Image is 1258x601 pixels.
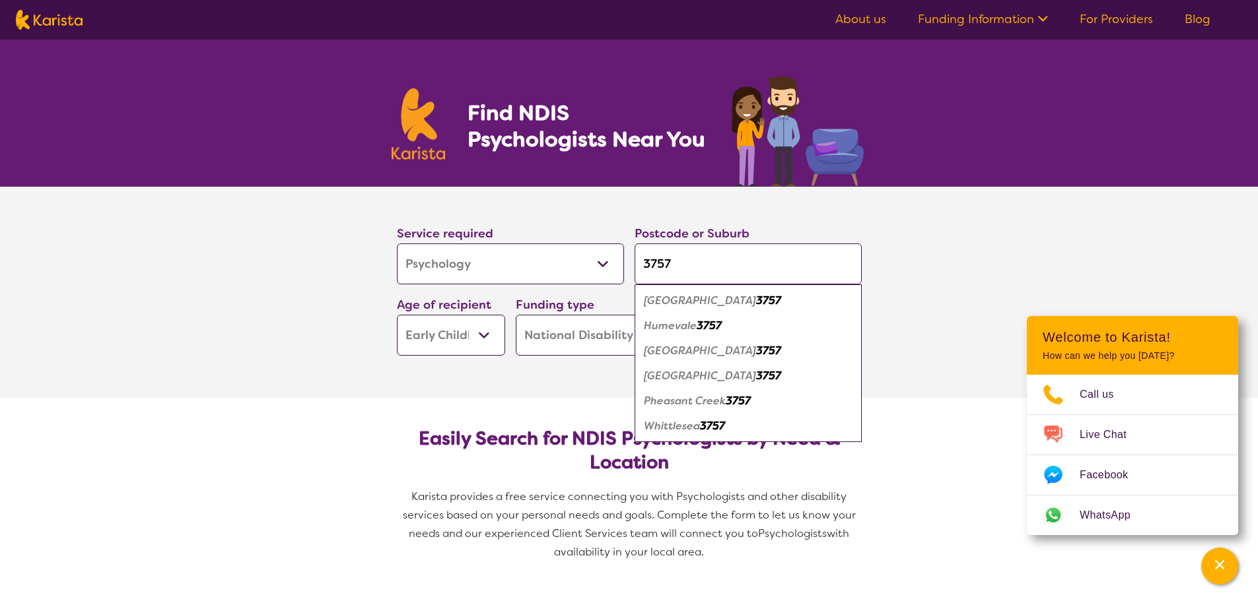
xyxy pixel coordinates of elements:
div: Kinglake West 3757 [641,364,855,389]
div: Eden Park 3757 [641,288,855,313]
span: WhatsApp [1080,505,1146,525]
ul: Choose channel [1027,375,1238,535]
em: 3757 [756,369,781,383]
img: psychology [727,71,867,187]
div: Pheasant Creek 3757 [641,389,855,414]
span: Psychologists [758,526,827,540]
p: How can we help you [DATE]? [1043,350,1222,362]
input: Type [635,243,862,284]
div: Humevale 3757 [641,313,855,338]
span: Facebook [1080,465,1144,485]
em: [GEOGRAPHIC_DATA] [644,369,756,383]
a: Web link opens in a new tab. [1027,495,1238,535]
a: Funding Information [918,11,1048,27]
img: Karista logo [392,88,446,160]
h1: Find NDIS Psychologists Near You [468,100,712,152]
a: For Providers [1080,11,1153,27]
em: 3757 [756,294,781,307]
em: 3757 [726,394,751,408]
div: Channel Menu [1027,316,1238,535]
em: [GEOGRAPHIC_DATA] [644,344,756,358]
h2: Welcome to Karista! [1043,329,1222,345]
em: Pheasant Creek [644,394,726,408]
label: Funding type [516,297,594,313]
label: Postcode or Suburb [635,226,750,241]
div: Kinglake Central 3757 [641,338,855,364]
label: Age of recipient [397,297,491,313]
em: [GEOGRAPHIC_DATA] [644,294,756,307]
img: Karista logo [16,10,83,30]
a: About us [835,11,886,27]
span: Call us [1080,385,1130,404]
label: Service required [397,226,493,241]
a: Blog [1185,11,1210,27]
em: 3757 [697,319,722,332]
span: Live Chat [1080,425,1142,445]
div: Whittlesea 3757 [641,414,855,439]
em: Whittlesea [644,419,700,433]
button: Channel Menu [1201,548,1238,585]
em: 3757 [756,344,781,358]
em: 3757 [700,419,725,433]
em: Humevale [644,319,697,332]
span: Karista provides a free service connecting you with Psychologists and other disability services b... [403,490,858,540]
h2: Easily Search for NDIS Psychologists by Need & Location [407,427,851,474]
